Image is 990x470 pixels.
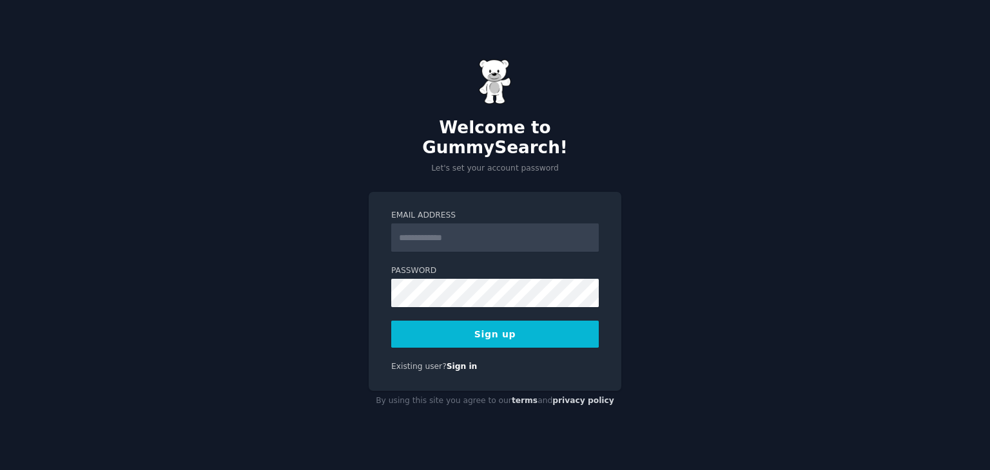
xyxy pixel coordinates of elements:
span: Existing user? [391,362,447,371]
label: Email Address [391,210,599,221]
label: Password [391,265,599,277]
p: Let's set your account password [369,163,621,174]
img: Gummy Bear [479,59,511,104]
a: privacy policy [552,396,614,405]
div: By using this site you agree to our and [369,391,621,411]
button: Sign up [391,321,599,348]
a: terms [512,396,538,405]
a: Sign in [447,362,478,371]
h2: Welcome to GummySearch! [369,118,621,158]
